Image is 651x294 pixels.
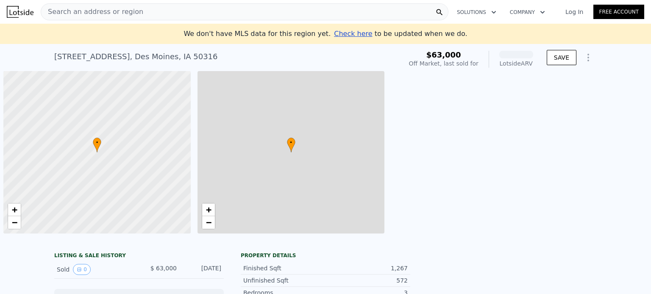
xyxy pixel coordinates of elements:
[184,29,467,39] div: We don't have MLS data for this region yet.
[555,8,593,16] a: Log In
[7,6,33,18] img: Lotside
[243,264,325,272] div: Finished Sqft
[54,252,224,261] div: LISTING & SALE HISTORY
[241,252,410,259] div: Property details
[499,59,533,68] div: Lotside ARV
[93,137,101,152] div: •
[426,50,461,59] span: $63,000
[334,30,372,38] span: Check here
[150,265,177,272] span: $ 63,000
[325,276,408,285] div: 572
[287,137,295,152] div: •
[325,264,408,272] div: 1,267
[243,276,325,285] div: Unfinished Sqft
[206,217,211,228] span: −
[409,59,479,68] div: Off Market, last sold for
[8,203,21,216] a: Zoom in
[206,204,211,215] span: +
[41,7,143,17] span: Search an address or region
[287,139,295,146] span: •
[12,217,17,228] span: −
[184,264,221,275] div: [DATE]
[54,51,218,63] div: [STREET_ADDRESS] , Des Moines , IA 50316
[93,139,101,146] span: •
[202,203,215,216] a: Zoom in
[202,216,215,229] a: Zoom out
[547,50,576,65] button: SAVE
[8,216,21,229] a: Zoom out
[73,264,91,275] button: View historical data
[593,5,644,19] a: Free Account
[503,5,552,20] button: Company
[334,29,467,39] div: to be updated when we do.
[580,49,597,66] button: Show Options
[12,204,17,215] span: +
[57,264,132,275] div: Sold
[450,5,503,20] button: Solutions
